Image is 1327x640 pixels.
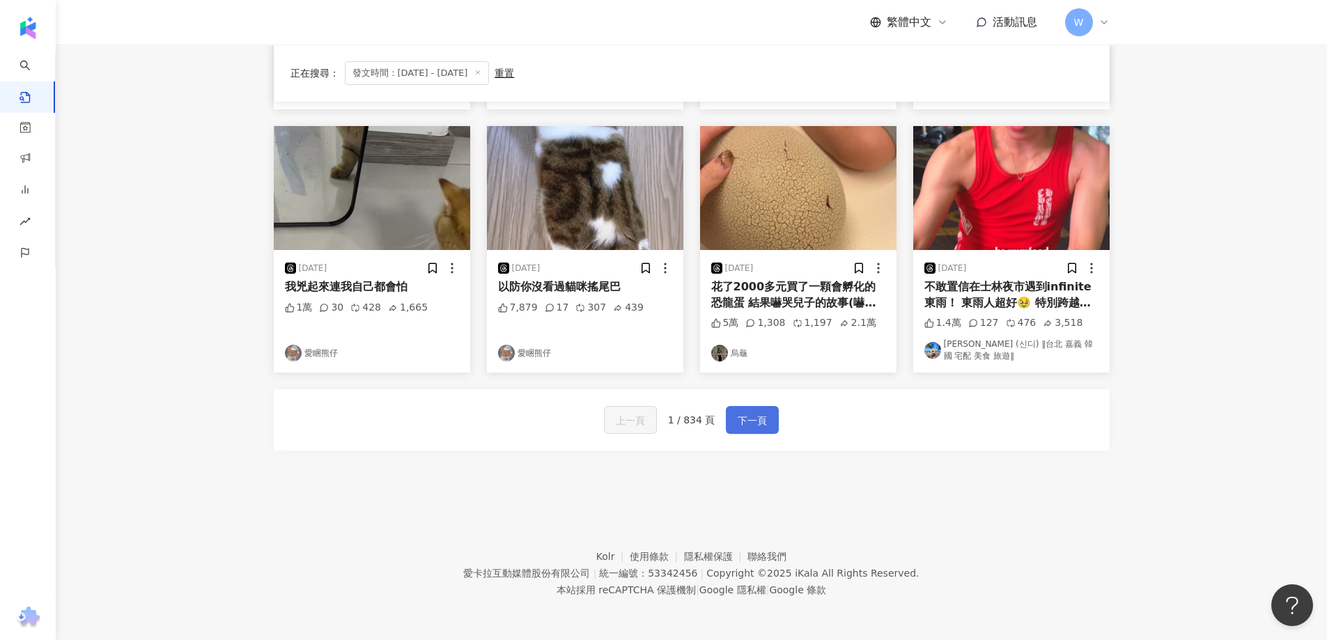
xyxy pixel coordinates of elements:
[604,406,657,434] button: 上一頁
[766,584,770,595] span: |
[745,316,785,330] div: 1,308
[711,345,728,361] img: KOL Avatar
[487,126,683,250] img: post-image
[1074,15,1084,30] span: W
[20,50,47,104] a: search
[20,208,31,239] span: rise
[706,568,919,579] div: Copyright © 2025 All Rights Reserved.
[924,338,1099,362] a: KOL Avatar[PERSON_NAME] (신디) ∥台北 嘉義 韓國 宅配 美食 旅遊∥
[924,316,961,330] div: 1.4萬
[350,301,381,315] div: 428
[711,279,885,311] div: 花了2000多元買了一顆會孵化的恐龍蛋 結果嚇哭兒子的故事(嚇哭部分沒錄到） 只有媽媽一個人覺得有趣! BTW 2000多居然買到仿的😑賣家上面還標榜TOMY，結果根本不是，我也懶得退了
[557,582,826,598] span: 本站採用 reCAPTCHA 保護機制
[599,568,697,579] div: 統一編號：53342456
[700,568,704,579] span: |
[593,568,596,579] span: |
[968,316,999,330] div: 127
[1271,584,1313,626] iframe: Help Scout Beacon - Open
[290,68,339,79] span: 正在搜尋 ：
[630,551,684,562] a: 使用條款
[793,316,832,330] div: 1,197
[684,551,748,562] a: 隱私權保護
[495,68,514,79] div: 重置
[924,279,1099,311] div: 不敢置信在士林夜市遇到infinite 東雨！ 東雨人超好🥹 特別跨越馬路走過來聽我們說話 還祝我們有美好的一天！ 幸運爆棚的夜晚 [PERSON_NAME]
[285,279,459,295] div: 我兇起來連我自己都會怕
[498,301,538,315] div: 7,879
[699,584,766,595] a: Google 隱私權
[747,551,786,562] a: 聯絡我們
[795,568,818,579] a: iKala
[700,126,897,250] img: post-image
[938,263,967,274] div: [DATE]
[596,551,630,562] a: Kolr
[913,126,1110,250] img: post-image
[285,301,313,315] div: 1萬
[738,412,767,429] span: 下一頁
[725,263,754,274] div: [DATE]
[613,301,644,315] div: 439
[711,345,885,361] a: KOL Avatar烏龜
[319,301,343,315] div: 30
[285,345,302,361] img: KOL Avatar
[696,584,699,595] span: |
[345,61,490,85] span: 發文時間：[DATE] - [DATE]
[388,301,428,315] div: 1,665
[887,15,931,30] span: 繁體中文
[545,301,569,315] div: 17
[498,279,672,295] div: 以防你沒看過貓咪搖尾巴￼
[274,126,470,250] img: post-image
[1043,316,1082,330] div: 3,518
[668,414,715,426] span: 1 / 834 頁
[769,584,826,595] a: Google 條款
[1006,316,1037,330] div: 476
[498,345,515,361] img: KOL Avatar
[512,263,541,274] div: [DATE]
[463,568,590,579] div: 愛卡拉互動媒體股份有限公司
[726,406,779,434] button: 下一頁
[924,342,941,359] img: KOL Avatar
[498,345,672,361] a: KOL Avatar愛睏熊仔
[575,301,606,315] div: 307
[993,15,1037,29] span: 活動訊息
[15,607,42,629] img: chrome extension
[839,316,876,330] div: 2.1萬
[299,263,327,274] div: [DATE]
[285,345,459,361] a: KOL Avatar愛睏熊仔
[17,17,39,39] img: logo icon
[711,316,739,330] div: 5萬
